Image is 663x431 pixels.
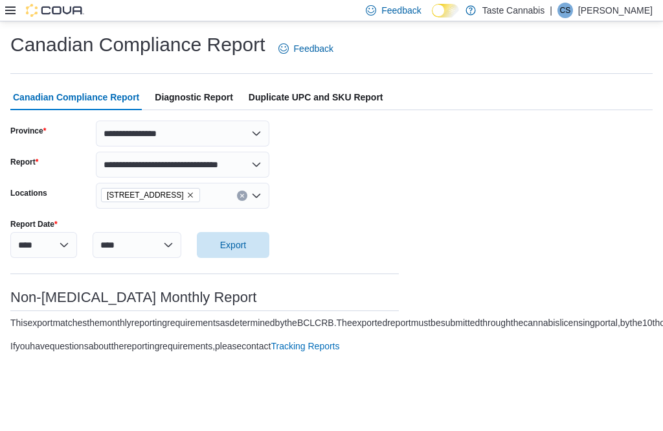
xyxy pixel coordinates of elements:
[10,126,46,136] label: Province
[10,32,265,58] h1: Canadian Compliance Report
[432,17,433,18] span: Dark Mode
[237,191,247,201] button: Clear input
[13,84,139,110] span: Canadian Compliance Report
[26,4,84,17] img: Cova
[10,290,399,305] h3: Non-[MEDICAL_DATA] Monthly Report
[294,42,333,55] span: Feedback
[557,3,573,18] div: Cody Savard
[560,3,571,18] span: CS
[381,4,421,17] span: Feedback
[107,189,184,202] span: [STREET_ADDRESS]
[155,84,233,110] span: Diagnostic Report
[482,3,545,18] p: Taste Cannabis
[273,36,339,62] a: Feedback
[10,219,58,229] label: Report Date
[432,4,459,17] input: Dark Mode
[10,157,38,167] label: Report
[101,188,200,202] span: 279 Tranquille Road
[271,341,339,351] a: Tracking Reports
[10,188,47,198] label: Locations
[550,3,552,18] p: |
[10,340,340,353] div: If you have questions about the reporting requirements, please contact
[251,191,262,201] button: Open list of options
[197,232,269,258] button: Export
[578,3,653,18] p: [PERSON_NAME]
[220,239,246,251] span: Export
[249,84,383,110] span: Duplicate UPC and SKU Report
[186,191,194,199] button: Remove 279 Tranquille Road from selection in this group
